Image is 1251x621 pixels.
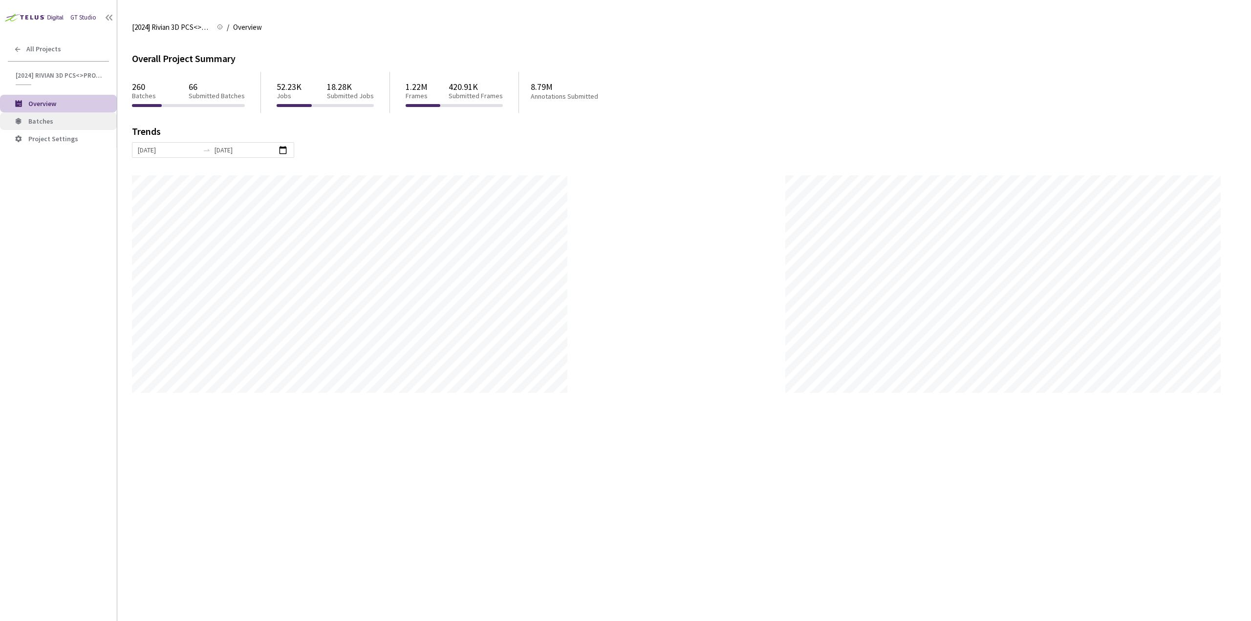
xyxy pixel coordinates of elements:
span: swap-right [203,146,211,154]
span: Project Settings [28,134,78,143]
p: 420.91K [449,82,503,92]
p: Annotations Submitted [531,92,636,101]
div: GT Studio [70,13,96,22]
span: Batches [28,117,53,126]
p: Jobs [277,92,302,100]
p: Frames [406,92,428,100]
p: 66 [189,82,245,92]
input: End date [215,145,276,155]
p: 8.79M [531,82,636,92]
span: to [203,146,211,154]
span: All Projects [26,45,61,53]
p: Submitted Frames [449,92,503,100]
p: 52.23K [277,82,302,92]
p: Submitted Jobs [327,92,374,100]
p: Batches [132,92,156,100]
p: 260 [132,82,156,92]
p: 18.28K [327,82,374,92]
span: Overview [233,21,262,33]
div: Overall Project Summary [132,51,1236,66]
li: / [227,21,229,33]
p: Submitted Batches [189,92,245,100]
input: Start date [138,145,199,155]
span: [2024] Rivian 3D PCS<>Production [16,71,103,80]
div: Trends [132,127,1223,142]
span: Overview [28,99,56,108]
p: 1.22M [406,82,428,92]
span: [2024] Rivian 3D PCS<>Production [132,21,211,33]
